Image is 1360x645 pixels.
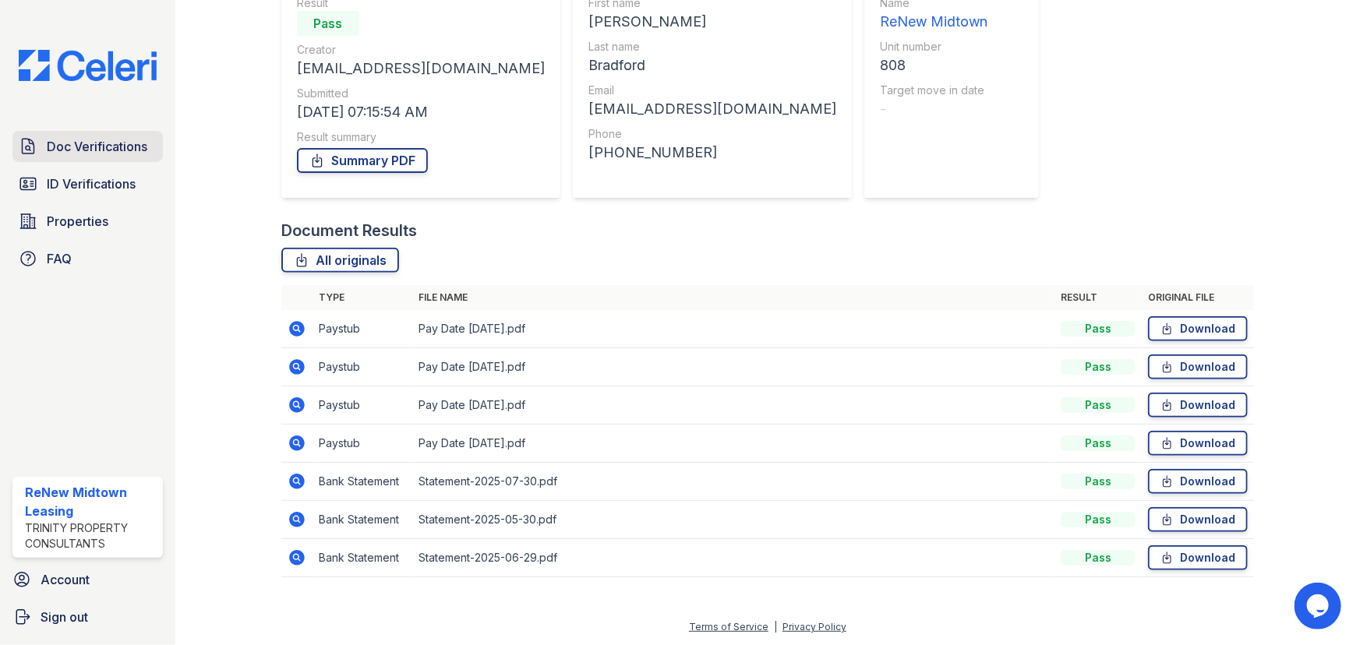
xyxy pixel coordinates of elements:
[412,348,1054,386] td: Pay Date [DATE].pdf
[880,11,987,33] div: ReNew Midtown
[12,243,163,274] a: FAQ
[1148,354,1248,379] a: Download
[297,86,545,101] div: Submitted
[588,55,836,76] div: Bradford
[297,42,545,58] div: Creator
[1061,550,1136,566] div: Pass
[588,142,836,164] div: [PHONE_NUMBER]
[313,310,412,348] td: Paystub
[1148,469,1248,494] a: Download
[774,621,777,633] div: |
[12,168,163,199] a: ID Verifications
[880,98,987,120] div: -
[1148,431,1248,456] a: Download
[588,11,836,33] div: [PERSON_NAME]
[1061,397,1136,413] div: Pass
[412,539,1054,577] td: Statement-2025-06-29.pdf
[588,83,836,98] div: Email
[25,520,157,552] div: Trinity Property Consultants
[1054,285,1142,310] th: Result
[412,386,1054,425] td: Pay Date [DATE].pdf
[880,55,987,76] div: 808
[297,129,545,145] div: Result summary
[880,83,987,98] div: Target move in date
[313,501,412,539] td: Bank Statement
[1148,507,1248,532] a: Download
[6,564,169,595] a: Account
[41,570,90,589] span: Account
[41,608,88,626] span: Sign out
[313,463,412,501] td: Bank Statement
[313,425,412,463] td: Paystub
[412,310,1054,348] td: Pay Date [DATE].pdf
[6,601,169,633] a: Sign out
[313,348,412,386] td: Paystub
[880,39,987,55] div: Unit number
[281,248,399,273] a: All originals
[1061,359,1136,375] div: Pass
[313,539,412,577] td: Bank Statement
[782,621,846,633] a: Privacy Policy
[588,98,836,120] div: [EMAIL_ADDRESS][DOMAIN_NAME]
[1148,393,1248,418] a: Download
[1061,321,1136,337] div: Pass
[1142,285,1254,310] th: Original file
[297,58,545,79] div: [EMAIL_ADDRESS][DOMAIN_NAME]
[1148,545,1248,570] a: Download
[281,220,417,241] div: Document Results
[47,137,147,156] span: Doc Verifications
[313,285,412,310] th: Type
[1061,512,1136,527] div: Pass
[47,249,72,268] span: FAQ
[412,425,1054,463] td: Pay Date [DATE].pdf
[412,463,1054,501] td: Statement-2025-07-30.pdf
[297,11,359,36] div: Pass
[1061,474,1136,489] div: Pass
[12,131,163,162] a: Doc Verifications
[1295,583,1344,629] iframe: chat widget
[1061,435,1136,451] div: Pass
[47,212,108,231] span: Properties
[412,501,1054,539] td: Statement-2025-05-30.pdf
[12,206,163,237] a: Properties
[588,126,836,142] div: Phone
[6,50,169,81] img: CE_Logo_Blue-a8612792a0a2168367f1c8372b55b34899dd931a85d93a1a3d3e32e68fde9ad4.png
[297,148,428,173] a: Summary PDF
[297,101,545,123] div: [DATE] 07:15:54 AM
[689,621,768,633] a: Terms of Service
[588,39,836,55] div: Last name
[25,483,157,520] div: ReNew Midtown Leasing
[313,386,412,425] td: Paystub
[47,174,136,193] span: ID Verifications
[1148,316,1248,341] a: Download
[412,285,1054,310] th: File name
